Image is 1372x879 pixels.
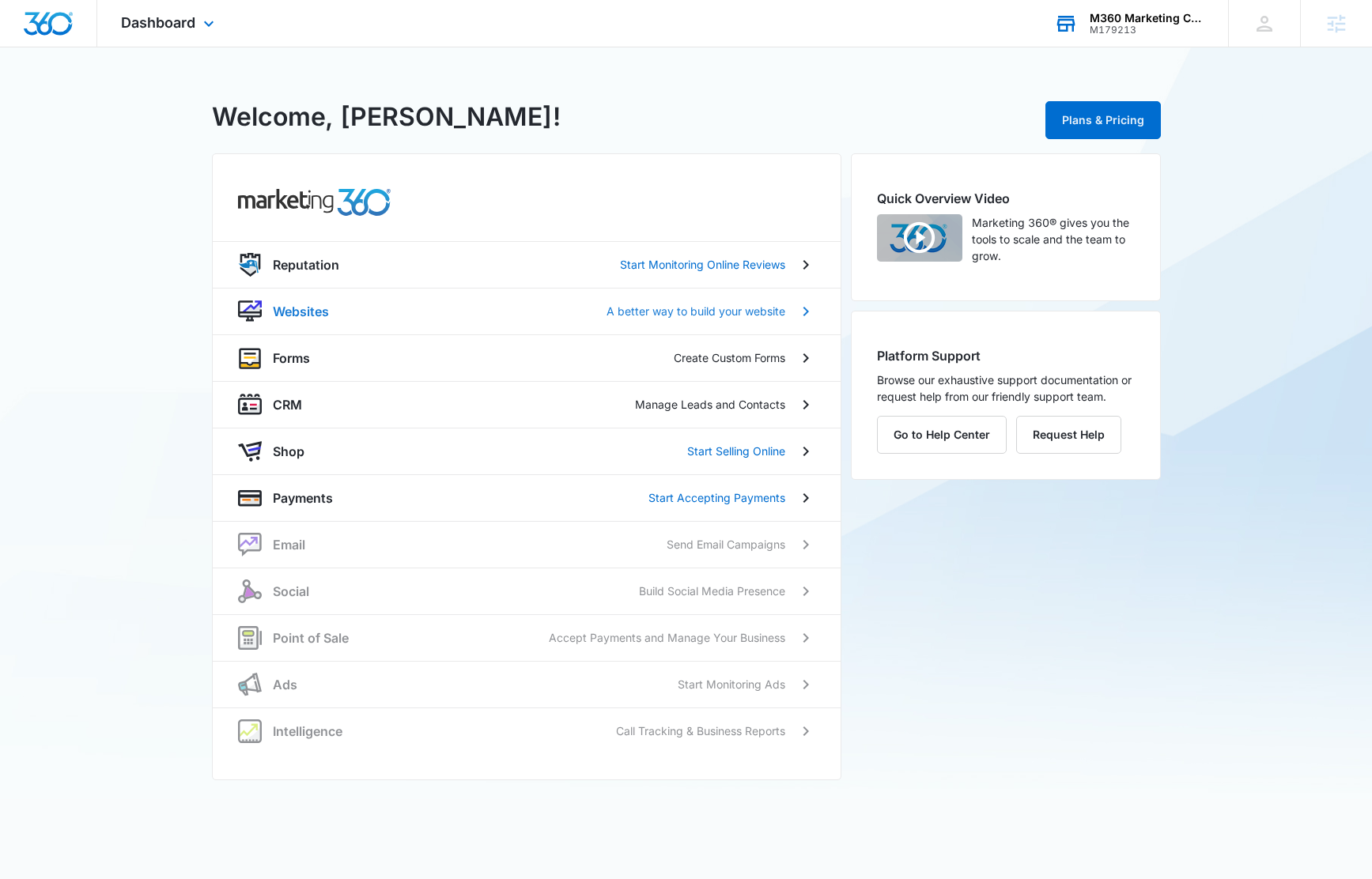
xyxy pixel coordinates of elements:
[238,393,262,417] img: crm
[213,288,841,334] a: websiteWebsitesA better way to build your website
[549,629,785,646] p: Accept Payments and Manage Your Business
[607,303,785,319] p: A better way to build your website
[213,568,841,614] a: socialSocialBuild Social Media Presence
[972,214,1135,264] p: Marketing 360® gives you the tools to scale and the team to grow.
[674,349,785,366] p: Create Custom Forms
[273,675,297,694] p: Ads
[273,628,349,647] p: Point of Sale
[667,536,785,553] p: Send Email Campaigns
[877,214,962,262] img: Quick Overview Video
[877,189,1135,208] h2: Quick Overview Video
[635,396,785,413] p: Manage Leads and Contacts
[213,614,841,661] a: posPoint of SaleAccept Payments and Manage Your Business
[1090,12,1205,25] div: account name
[877,346,1135,365] h2: Platform Support
[238,189,391,216] img: common.products.marketing.title
[213,661,841,707] a: adsAdsStart Monitoring Ads
[213,241,841,288] a: reputationReputationStart Monitoring Online Reviews
[213,428,841,474] a: shopAppShopStart Selling Online
[273,582,309,601] p: Social
[1016,416,1121,454] button: Request Help
[238,439,262,463] img: shopApp
[1090,25,1205,36] div: account id
[121,14,195,31] span: Dashboard
[238,486,262,510] img: payments
[273,722,342,741] p: Intelligence
[648,489,785,506] p: Start Accepting Payments
[687,443,785,459] p: Start Selling Online
[238,719,262,743] img: intelligence
[238,533,262,556] img: nurture
[273,349,310,368] p: Forms
[620,256,785,273] p: Start Monitoring Online Reviews
[238,346,262,370] img: forms
[877,372,1135,405] p: Browse our exhaustive support documentation or request help from our friendly support team.
[877,428,1016,441] a: Go to Help Center
[678,676,785,692] p: Start Monitoring Ads
[273,395,302,414] p: CRM
[1045,101,1161,139] button: Plans & Pricing
[273,535,305,554] p: Email
[238,300,262,323] img: website
[238,579,262,603] img: social
[877,416,1007,454] button: Go to Help Center
[273,489,333,507] p: Payments
[238,626,262,650] img: pos
[639,583,785,599] p: Build Social Media Presence
[1045,113,1161,126] a: Plans & Pricing
[616,722,785,739] p: Call Tracking & Business Reports
[213,521,841,568] a: nurtureEmailSend Email Campaigns
[273,302,329,321] p: Websites
[273,255,339,274] p: Reputation
[238,253,262,277] img: reputation
[1016,428,1121,441] a: Request Help
[273,442,304,461] p: Shop
[212,98,561,136] h1: Welcome, [PERSON_NAME]!
[213,707,841,754] a: intelligenceIntelligenceCall Tracking & Business Reports
[213,381,841,428] a: crmCRMManage Leads and Contacts
[213,334,841,381] a: formsFormsCreate Custom Forms
[213,474,841,521] a: paymentsPaymentsStart Accepting Payments
[238,673,262,696] img: ads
